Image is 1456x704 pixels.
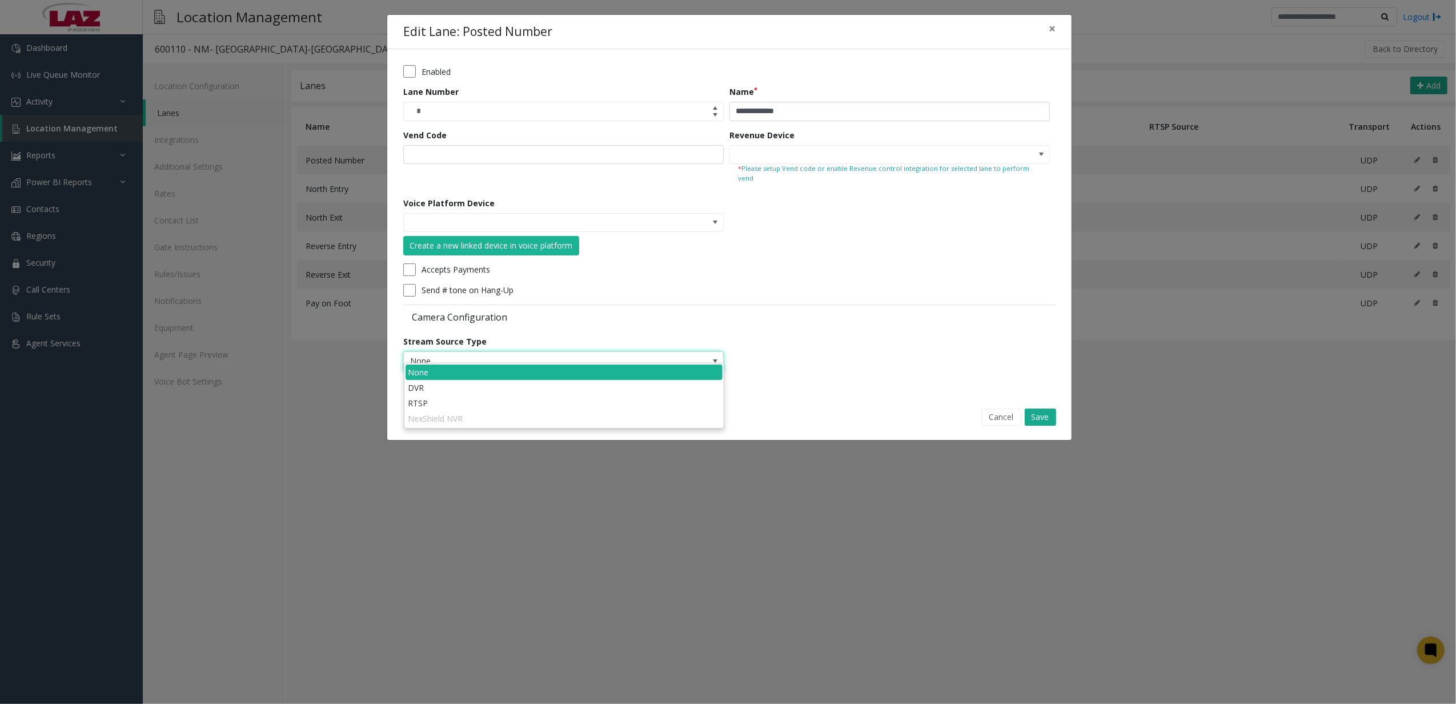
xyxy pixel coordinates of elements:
[707,111,723,121] span: Decrease value
[404,352,659,370] span: None
[729,86,757,98] label: Name
[410,239,573,251] div: Create a new linked device in voice platform
[403,23,552,41] h4: Edit Lane: Posted Number
[729,129,795,141] label: Revenue Device
[707,102,723,111] span: Increase value
[403,86,459,98] label: Lane Number
[1049,21,1056,37] span: ×
[1025,409,1056,426] button: Save
[422,263,490,275] label: Accepts Payments
[403,311,727,323] label: Camera Configuration
[406,365,723,380] li: None
[1041,15,1064,43] button: Close
[403,335,487,347] label: Stream Source Type
[738,164,1041,183] small: Please setup Vend code or enable Revenue control integration for selected lane to perform vend
[403,197,495,209] label: Voice Platform Device
[422,284,514,296] label: Send # tone on Hang-Up
[403,129,447,141] label: Vend Code
[422,66,451,78] label: Enabled
[982,409,1021,426] button: Cancel
[403,236,579,255] button: Create a new linked device in voice platform
[406,395,723,411] li: RTSP
[406,380,723,395] li: DVR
